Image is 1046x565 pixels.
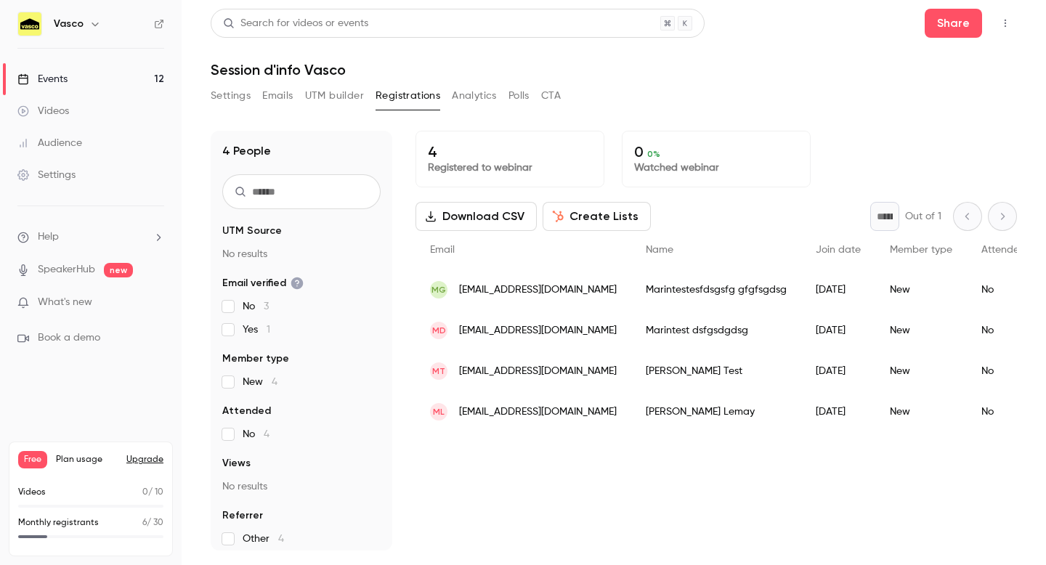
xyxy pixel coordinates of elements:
[17,136,82,150] div: Audience
[433,405,445,418] span: ML
[801,391,875,432] div: [DATE]
[801,310,875,351] div: [DATE]
[428,143,592,160] p: 4
[56,454,118,466] span: Plan usage
[459,405,617,420] span: [EMAIL_ADDRESS][DOMAIN_NAME]
[634,143,798,160] p: 0
[222,508,263,523] span: Referrer
[243,532,284,546] span: Other
[264,301,269,312] span: 3
[647,149,660,159] span: 0 %
[264,429,269,439] span: 4
[430,245,455,255] span: Email
[631,351,801,391] div: [PERSON_NAME] Test
[905,209,941,224] p: Out of 1
[211,61,1017,78] h1: Session d'info Vasco
[967,310,1040,351] div: No
[142,519,147,527] span: 6
[875,310,967,351] div: New
[890,245,952,255] span: Member type
[142,488,148,497] span: 0
[631,391,801,432] div: [PERSON_NAME] Lemay
[459,282,617,298] span: [EMAIL_ADDRESS][DOMAIN_NAME]
[18,516,99,529] p: Monthly registrants
[981,245,1026,255] span: Attended
[222,404,271,418] span: Attended
[459,323,617,338] span: [EMAIL_ADDRESS][DOMAIN_NAME]
[243,322,270,337] span: Yes
[415,202,537,231] button: Download CSV
[222,247,381,261] p: No results
[223,16,368,31] div: Search for videos or events
[452,84,497,107] button: Analytics
[967,391,1040,432] div: No
[38,330,100,346] span: Book a demo
[222,276,304,290] span: Email verified
[104,263,133,277] span: new
[272,377,277,387] span: 4
[243,375,277,389] span: New
[459,364,617,379] span: [EMAIL_ADDRESS][DOMAIN_NAME]
[142,486,163,499] p: / 10
[801,351,875,391] div: [DATE]
[18,451,47,468] span: Free
[631,310,801,351] div: Marintest dsfgsdgdsg
[262,84,293,107] button: Emails
[243,299,269,314] span: No
[646,245,673,255] span: Name
[17,168,76,182] div: Settings
[222,351,289,366] span: Member type
[38,262,95,277] a: SpeakerHub
[631,269,801,310] div: Marintestesfdsgsfg gfgfsgdsg
[875,391,967,432] div: New
[432,324,446,337] span: Md
[38,229,59,245] span: Help
[222,142,271,160] h1: 4 People
[54,17,84,31] h6: Vasco
[17,229,164,245] li: help-dropdown-opener
[967,351,1040,391] div: No
[305,84,364,107] button: UTM builder
[17,104,69,118] div: Videos
[222,224,282,238] span: UTM Source
[18,486,46,499] p: Videos
[816,245,861,255] span: Join date
[432,365,445,378] span: MT
[243,427,269,442] span: No
[967,269,1040,310] div: No
[267,325,270,335] span: 1
[634,160,798,175] p: Watched webinar
[222,456,251,471] span: Views
[925,9,982,38] button: Share
[38,295,92,310] span: What's new
[17,72,68,86] div: Events
[278,534,284,544] span: 4
[801,269,875,310] div: [DATE]
[18,12,41,36] img: Vasco
[431,283,446,296] span: Mg
[376,84,440,107] button: Registrations
[222,479,381,494] p: No results
[126,454,163,466] button: Upgrade
[508,84,530,107] button: Polls
[543,202,651,231] button: Create Lists
[142,516,163,529] p: / 30
[222,224,381,546] section: facet-groups
[541,84,561,107] button: CTA
[428,160,592,175] p: Registered to webinar
[211,84,251,107] button: Settings
[875,351,967,391] div: New
[875,269,967,310] div: New
[147,296,164,309] iframe: Noticeable Trigger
